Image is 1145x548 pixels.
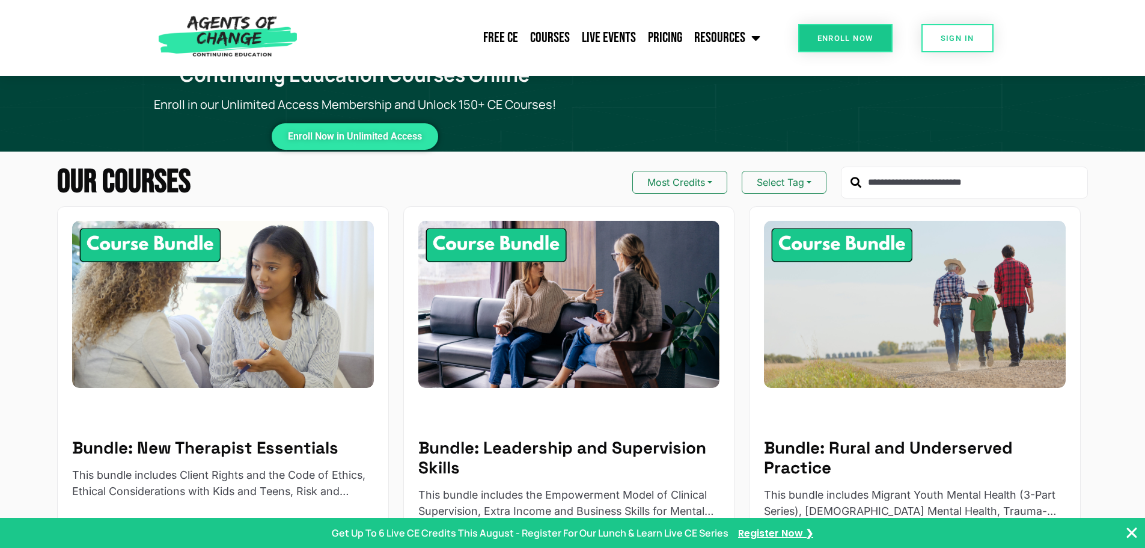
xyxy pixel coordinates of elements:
p: This bundle includes Client Rights and the Code of Ethics, Ethical Considerations with Kids and T... [72,467,374,500]
h5: Bundle: Rural and Underserved Practice [764,438,1066,478]
button: Most Credits [632,171,727,194]
a: Enroll Now in Unlimited Access [272,123,438,150]
a: Register Now ❯ [738,526,813,541]
p: This bundle includes the Empowerment Model of Clinical Supervision, Extra Income and Business Ski... [418,487,720,520]
p: Enroll in our Unlimited Access Membership and Unlock 150+ CE Courses! [137,96,572,114]
h5: Bundle: Leadership and Supervision Skills [418,438,720,478]
h2: Our Courses [57,166,191,199]
img: Rural and Underserved Practice - 8 Credit CE Bundle [764,221,1066,387]
a: Courses [524,23,576,53]
a: Resources [688,23,766,53]
span: SIGN IN [941,34,974,42]
h1: Continuing Education Courses Online [144,63,565,86]
p: Get Up To 6 Live CE Credits This August - Register For Our Lunch & Learn Live CE Series [332,526,728,540]
span: Enroll Now [817,34,873,42]
span: Enroll Now in Unlimited Access [288,133,422,140]
a: Enroll Now [798,24,893,52]
a: SIGN IN [921,24,994,52]
a: Pricing [642,23,688,53]
img: New Therapist Essentials - 10 Credit CE Bundle [72,221,374,387]
button: Close Banner [1125,526,1139,540]
a: Free CE [477,23,524,53]
nav: Menu [304,23,766,53]
img: Leadership and Supervision Skills - 8 Credit CE Bundle [418,221,720,387]
button: Select Tag [742,171,826,194]
h5: Bundle: New Therapist Essentials [72,438,374,458]
a: Live Events [576,23,642,53]
p: This bundle includes Migrant Youth Mental Health (3-Part Series), Native American Mental Health, ... [764,487,1066,520]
